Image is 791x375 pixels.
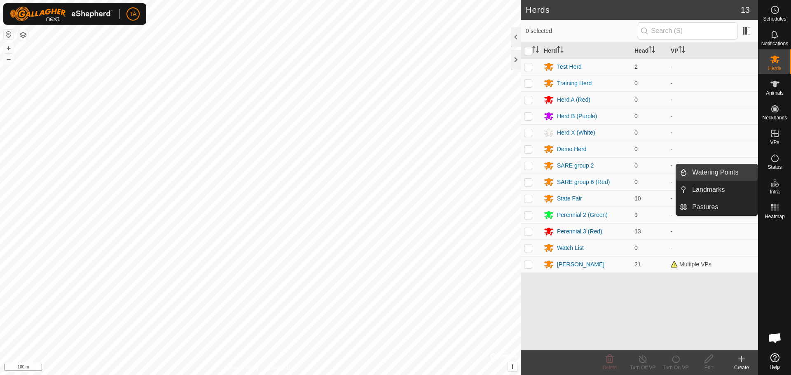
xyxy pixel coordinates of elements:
[626,364,659,371] div: Turn Off VP
[676,182,758,198] li: Landmarks
[634,63,638,70] span: 2
[687,199,758,215] a: Pastures
[634,228,641,235] span: 13
[667,223,758,240] td: -
[758,350,791,373] a: Help
[634,212,638,218] span: 9
[667,43,758,59] th: VP
[634,129,638,136] span: 0
[634,146,638,152] span: 0
[508,362,517,371] button: i
[634,80,638,86] span: 0
[228,364,259,372] a: Privacy Policy
[526,27,638,35] span: 0 selected
[692,364,725,371] div: Edit
[541,43,631,59] th: Herd
[526,5,741,15] h2: Herds
[634,195,641,202] span: 10
[10,7,113,21] img: Gallagher Logo
[667,108,758,124] td: -
[634,113,638,119] span: 0
[667,207,758,223] td: -
[692,202,718,212] span: Pastures
[667,190,758,207] td: -
[762,115,787,120] span: Neckbands
[557,227,602,236] div: Perennial 3 (Red)
[770,365,780,370] span: Help
[667,141,758,157] td: -
[667,75,758,91] td: -
[638,22,737,40] input: Search (S)
[557,79,592,88] div: Training Herd
[634,261,641,268] span: 21
[692,168,738,177] span: Watering Points
[557,145,587,154] div: Demo Herd
[667,91,758,108] td: -
[634,96,638,103] span: 0
[4,43,14,53] button: +
[634,162,638,169] span: 0
[676,164,758,181] li: Watering Points
[4,54,14,64] button: –
[687,182,758,198] a: Landmarks
[763,16,786,21] span: Schedules
[557,211,608,219] div: Perennial 2 (Green)
[634,245,638,251] span: 0
[770,140,779,145] span: VPs
[557,244,584,252] div: Watch List
[557,178,610,186] div: SARE group 6 (Red)
[725,364,758,371] div: Create
[557,260,604,269] div: [PERSON_NAME]
[763,326,787,350] div: Open chat
[269,364,293,372] a: Contact Us
[768,165,782,170] span: Status
[667,240,758,256] td: -
[603,365,617,370] span: Delete
[761,41,788,46] span: Notifications
[18,30,28,40] button: Map Layers
[557,161,594,170] div: SARE group 2
[768,66,781,71] span: Herds
[634,179,638,185] span: 0
[667,157,758,174] td: -
[512,363,513,370] span: i
[692,185,725,195] span: Landmarks
[676,199,758,215] li: Pastures
[557,194,582,203] div: State Fair
[770,189,779,194] span: Infra
[765,214,785,219] span: Heatmap
[557,95,590,104] div: Herd A (Red)
[648,47,655,54] p-sorticon: Activate to sort
[741,4,750,16] span: 13
[671,261,711,268] span: Multiple VPs
[667,174,758,190] td: -
[130,10,137,19] span: TA
[659,364,692,371] div: Turn On VP
[4,30,14,40] button: Reset Map
[557,63,582,71] div: Test Herd
[631,43,667,59] th: Head
[557,47,564,54] p-sorticon: Activate to sort
[679,47,685,54] p-sorticon: Activate to sort
[687,164,758,181] a: Watering Points
[667,58,758,75] td: -
[557,128,595,137] div: Herd X (White)
[766,91,784,95] span: Animals
[557,112,597,121] div: Herd B (Purple)
[667,124,758,141] td: -
[532,47,539,54] p-sorticon: Activate to sort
